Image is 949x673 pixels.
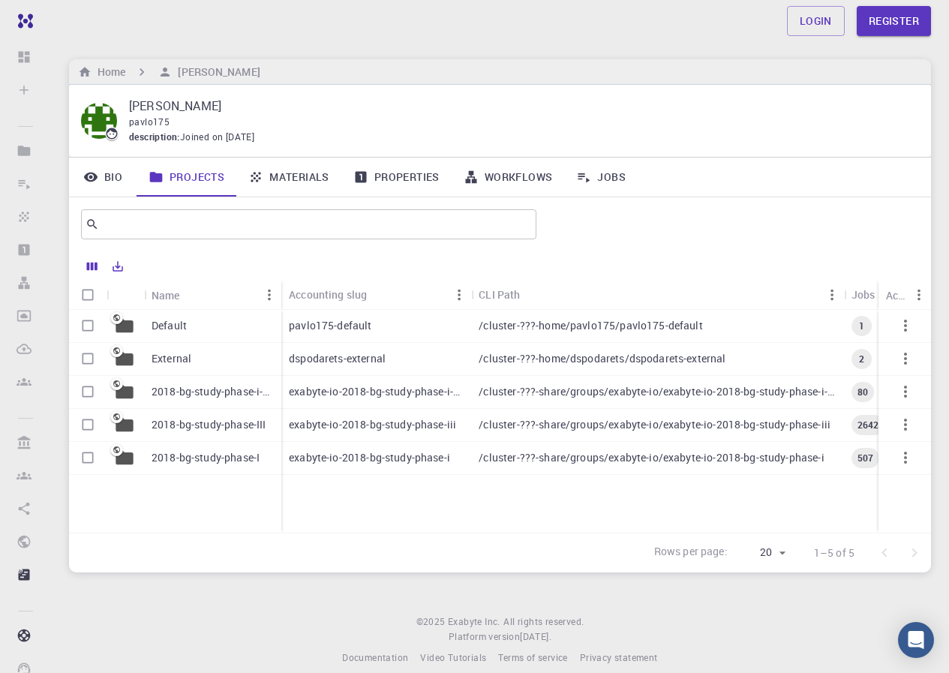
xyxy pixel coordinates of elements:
[92,64,125,80] h6: Home
[503,614,584,629] span: All rights reserved.
[152,281,180,310] div: Name
[80,254,105,278] button: Columns
[853,353,870,365] span: 2
[75,64,263,80] nav: breadcrumb
[820,283,844,307] button: Menu
[471,280,843,309] div: CLI Path
[479,351,725,366] p: /cluster-???-home/dspodarets/dspodarets-external
[898,622,934,658] div: Open Intercom Messenger
[564,158,638,197] a: Jobs
[105,254,131,278] button: Export
[420,650,486,665] a: Video Tutorials
[236,158,341,197] a: Materials
[479,450,824,465] p: /cluster-???-share/groups/exabyte-io/exabyte-io-2018-bg-study-phase-i
[498,651,567,663] span: Terms of service
[152,318,187,333] p: Default
[367,283,391,307] button: Sort
[416,614,448,629] span: © 2025
[479,318,702,333] p: /cluster-???-home/pavlo175/pavlo175-default
[69,158,137,197] a: Bio
[857,6,931,36] a: Register
[289,450,450,465] p: exabyte-io-2018-bg-study-phase-i
[152,351,191,366] p: External
[853,320,870,332] span: 1
[814,545,854,560] p: 1–5 of 5
[257,283,281,307] button: Menu
[886,281,907,310] div: Actions
[12,14,33,29] img: logo
[654,544,728,561] p: Rows per page:
[448,615,500,627] span: Exabyte Inc.
[851,452,879,464] span: 507
[341,158,452,197] a: Properties
[520,630,551,642] span: [DATE] .
[180,283,204,307] button: Sort
[452,158,565,197] a: Workflows
[844,280,911,309] div: Jobs Total
[129,130,180,145] span: description :
[851,386,874,398] span: 80
[180,130,254,145] span: Joined on [DATE]
[129,116,170,128] span: pavlo175
[580,651,658,663] span: Privacy statement
[787,6,845,36] a: Login
[342,651,408,663] span: Documentation
[907,283,931,307] button: Menu
[107,281,144,310] div: Icon
[449,629,520,644] span: Platform version
[479,384,836,399] p: /cluster-???-share/groups/exabyte-io/exabyte-io-2018-bg-study-phase-i-ph
[851,419,885,431] span: 2642
[734,542,790,563] div: 20
[851,280,887,309] div: Jobs Total
[448,614,500,629] a: Exabyte Inc.
[152,384,274,399] p: 2018-bg-study-phase-i-ph
[289,417,456,432] p: exabyte-io-2018-bg-study-phase-iii
[152,450,260,465] p: 2018-bg-study-phase-I
[580,650,658,665] a: Privacy statement
[172,64,260,80] h6: [PERSON_NAME]
[479,280,520,309] div: CLI Path
[144,281,281,310] div: Name
[289,318,371,333] p: pavlo175-default
[289,384,464,399] p: exabyte-io-2018-bg-study-phase-i-ph
[447,283,471,307] button: Menu
[878,281,931,310] div: Actions
[498,650,567,665] a: Terms of service
[137,158,236,197] a: Projects
[520,629,551,644] a: [DATE].
[129,97,907,115] p: [PERSON_NAME]
[289,351,386,366] p: dspodarets-external
[289,280,367,309] div: Accounting slug
[420,651,486,663] span: Video Tutorials
[342,650,408,665] a: Documentation
[152,417,266,432] p: 2018-bg-study-phase-III
[281,280,471,309] div: Accounting slug
[479,417,830,432] p: /cluster-???-share/groups/exabyte-io/exabyte-io-2018-bg-study-phase-iii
